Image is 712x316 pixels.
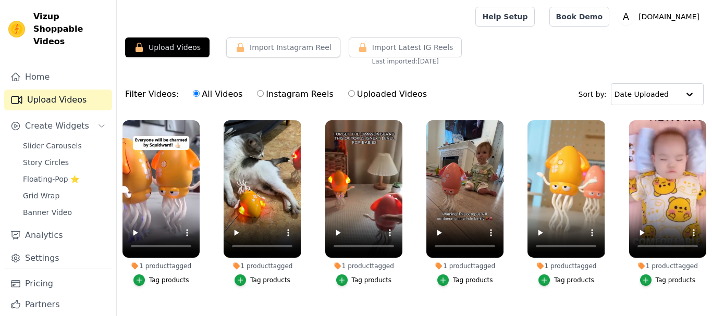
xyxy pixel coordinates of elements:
div: Tag products [352,276,392,284]
span: Last imported: [DATE] [372,57,439,66]
a: Book Demo [549,7,609,27]
span: Grid Wrap [23,191,59,201]
button: Import Instagram Reel [226,37,340,57]
label: All Videos [192,87,243,101]
button: Tag products [336,274,392,286]
div: Sort by: [579,83,704,105]
img: Vizup [8,21,25,37]
div: 1 product tagged [122,262,200,270]
a: Slider Carousels [17,138,112,153]
button: Tag products [437,274,493,286]
a: Story Circles [17,155,112,170]
a: Upload Videos [4,90,112,110]
div: Tag products [149,276,189,284]
div: Tag products [554,276,594,284]
p: [DOMAIN_NAME] [634,7,704,26]
a: Pricing [4,273,112,294]
span: Story Circles [23,157,69,168]
div: 1 product tagged [325,262,402,270]
button: Create Widgets [4,116,112,136]
a: Grid Wrap [17,188,112,203]
span: Slider Carousels [23,141,82,151]
a: Partners [4,294,112,315]
span: Banner Video [23,207,72,218]
button: A [DOMAIN_NAME] [618,7,704,26]
text: A [623,11,629,22]
button: Tag products [235,274,290,286]
div: Filter Videos: [125,82,433,106]
a: Help Setup [475,7,534,27]
div: 1 product tagged [527,262,605,270]
button: Tag products [538,274,594,286]
button: Tag products [640,274,696,286]
span: Floating-Pop ⭐ [23,174,79,184]
div: 1 product tagged [426,262,504,270]
div: Tag products [453,276,493,284]
button: Import Latest IG Reels [349,37,462,57]
input: All Videos [193,90,200,97]
a: Settings [4,248,112,269]
a: Banner Video [17,205,112,220]
label: Instagram Reels [256,87,334,101]
span: Create Widgets [25,120,89,132]
button: Upload Videos [125,37,210,57]
div: 1 product tagged [629,262,706,270]
a: Home [4,67,112,87]
button: Tag products [133,274,189,286]
label: Uploaded Videos [348,87,427,101]
a: Analytics [4,225,112,246]
div: Tag products [656,276,696,284]
div: 1 product tagged [224,262,301,270]
span: Import Latest IG Reels [372,42,453,53]
input: Instagram Reels [257,90,264,97]
span: Vizup Shoppable Videos [33,10,108,48]
a: Floating-Pop ⭐ [17,172,112,186]
div: Tag products [250,276,290,284]
input: Uploaded Videos [348,90,355,97]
